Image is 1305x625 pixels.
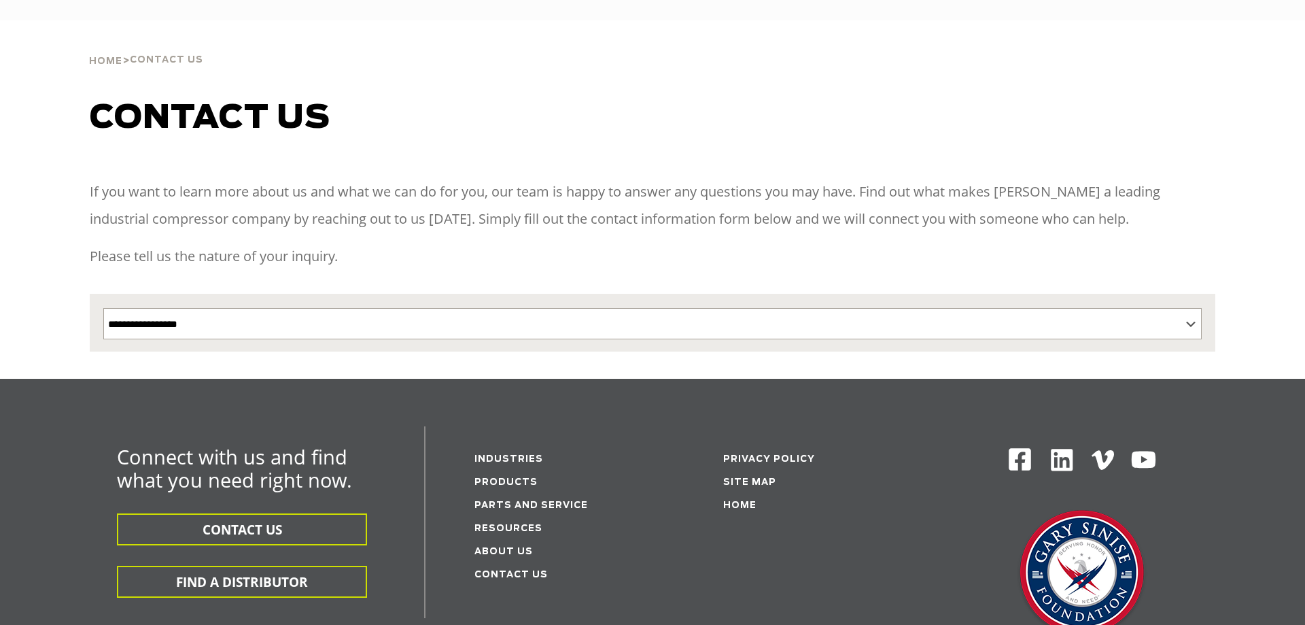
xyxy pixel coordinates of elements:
[474,571,548,579] a: Contact Us
[723,455,815,464] a: Privacy Policy
[723,478,776,487] a: Site Map
[90,243,1215,270] p: Please tell us the nature of your inquiry.
[474,501,588,510] a: Parts and service
[117,566,367,598] button: FIND A DISTRIBUTOR
[474,455,543,464] a: Industries
[1049,447,1075,473] img: Linkedin
[89,54,122,67] a: Home
[89,57,122,66] span: Home
[1007,447,1032,472] img: Facebook
[90,102,330,135] span: Contact us
[723,501,756,510] a: Home
[90,178,1215,233] p: If you want to learn more about us and what we can do for you, our team is happy to answer any qu...
[474,524,542,533] a: Resources
[1130,447,1157,473] img: Youtube
[1092,450,1115,470] img: Vimeo
[474,478,538,487] a: Products
[474,547,533,556] a: About Us
[130,56,203,65] span: Contact Us
[117,513,367,545] button: CONTACT US
[89,20,203,72] div: >
[117,443,352,493] span: Connect with us and find what you need right now.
